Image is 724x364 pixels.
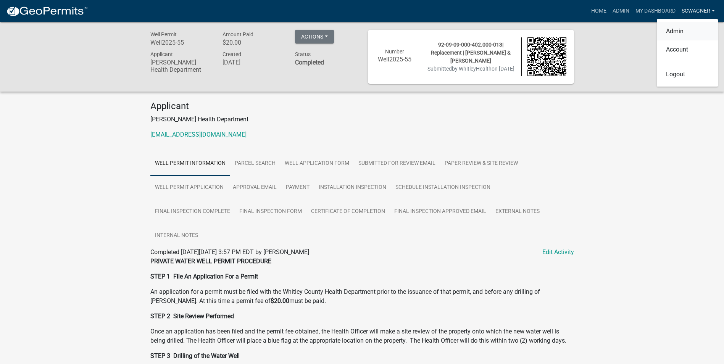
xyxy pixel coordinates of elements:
[223,51,241,57] span: Created
[271,297,289,304] strong: $20.00
[452,66,492,72] span: by WhitleyHealth
[150,176,228,200] a: Well Permit Application
[527,37,566,76] img: QR code
[657,19,718,87] div: scwagner
[491,200,544,224] a: External Notes
[150,115,574,124] p: [PERSON_NAME] Health Department
[150,31,177,37] span: Well Permit
[376,56,414,63] h6: Well2025-55
[314,176,391,200] a: Installation Inspection
[542,248,574,257] a: Edit Activity
[657,65,718,84] a: Logout
[150,327,574,345] p: Once an application has been filed and the permit fee obtained, the Health Officer will make a si...
[610,4,632,18] a: Admin
[150,101,574,112] h4: Applicant
[632,4,679,18] a: My Dashboard
[150,200,235,224] a: Final Inspection Complete
[223,39,284,46] h6: $20.00
[281,176,314,200] a: Payment
[150,287,574,306] p: An application for a permit must be filed with the Whitley County Health Department prior to the ...
[223,31,253,37] span: Amount Paid
[431,42,511,64] span: 92-09-09-000-402.000-013| Replacement | [PERSON_NAME] & [PERSON_NAME]
[280,151,354,176] a: Well Application Form
[354,151,440,176] a: Submitted for Review Email
[657,40,718,59] a: Account
[385,48,404,55] span: Number
[150,248,309,256] span: Completed [DATE][DATE] 3:57 PM EDT by [PERSON_NAME]
[150,51,173,57] span: Applicant
[150,312,234,320] strong: STEP 2 Site Review Performed
[295,30,334,43] button: Actions
[150,258,271,265] strong: PRIVATE WATER WELL PERMIT PROCEDURE
[150,131,247,138] a: [EMAIL_ADDRESS][DOMAIN_NAME]
[440,151,522,176] a: Paper Review & Site Review
[295,51,311,57] span: Status
[306,200,390,224] a: Certificate of Completion
[150,151,230,176] a: Well Permit Information
[657,22,718,40] a: Admin
[150,273,258,280] strong: STEP 1 File An Application For a Permit
[588,4,610,18] a: Home
[150,224,203,248] a: Internal Notes
[679,4,718,18] a: scwagner
[427,66,514,72] span: Submitted on [DATE]
[391,176,495,200] a: Schedule Installation Inspection
[150,352,240,359] strong: STEP 3 Drilling of the Water Well
[390,200,491,224] a: Final Inspection Approved Email
[150,39,211,46] h6: Well2025-55
[223,59,284,66] h6: [DATE]
[230,151,280,176] a: Parcel search
[235,200,306,224] a: Final Inspection Form
[228,176,281,200] a: Approval Email
[150,59,211,73] h6: [PERSON_NAME] Health Department
[295,59,324,66] strong: Completed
